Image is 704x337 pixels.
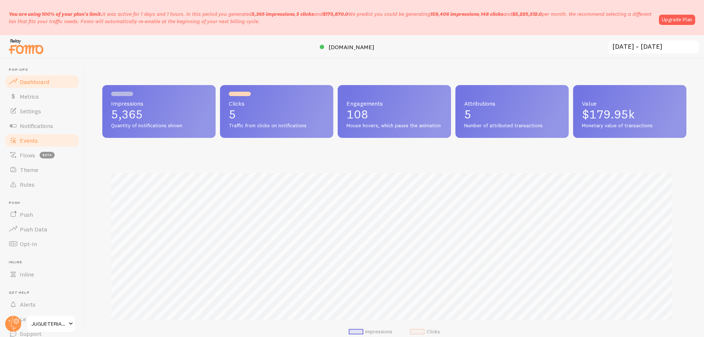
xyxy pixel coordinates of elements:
[410,329,440,335] li: Clicks
[26,315,76,333] a: JUGUETERIAS MONOCOCO
[659,15,695,25] a: Upgrade Plan
[20,137,38,144] span: Events
[9,67,80,72] span: Pop-ups
[4,312,80,326] a: Learn
[346,109,442,120] p: 108
[20,93,39,100] span: Metrics
[20,151,35,159] span: Flows
[4,104,80,118] a: Settings
[9,260,80,265] span: Inline
[20,107,41,115] span: Settings
[9,10,654,25] p: It was active for 1 days and 1 hours. In this period you generated We predict you could be genera...
[229,122,324,129] span: Traffic from clicks on notifications
[4,222,80,237] a: Push Data
[4,133,80,148] a: Events
[40,152,55,158] span: beta
[4,207,80,222] a: Push
[20,122,53,129] span: Notifications
[20,301,36,308] span: Alerts
[4,162,80,177] a: Theme
[20,181,34,188] span: Rules
[20,78,49,85] span: Dashboard
[111,109,207,120] p: 5,365
[4,237,80,251] a: Opt-In
[346,122,442,129] span: Mouse hovers, which pause the animation
[20,211,33,218] span: Push
[111,122,207,129] span: Quantity of notifications shown
[32,319,66,328] span: JUGUETERIAS MONOCOCO
[464,100,560,106] span: Attributions
[229,100,324,106] span: Clicks
[9,11,102,17] span: You are using 100% of your plan's limit.
[252,11,295,17] b: 5,365 impressions
[8,37,44,56] img: fomo-relay-logo-orange.svg
[4,89,80,104] a: Metrics
[481,11,503,17] b: 148 clicks
[252,11,348,17] span: , and
[111,100,207,106] span: Impressions
[4,267,80,282] a: Inline
[9,290,80,295] span: Get Help
[349,329,392,335] li: Impressions
[229,109,324,120] p: 5
[464,109,560,120] p: 5
[4,148,80,162] a: Flows beta
[464,122,560,129] span: Number of attributed transactions
[582,122,678,129] span: Monetary value of transactions
[4,118,80,133] a: Notifications
[323,11,348,17] b: $175,870.0
[4,297,80,312] a: Alerts
[4,74,80,89] a: Dashboard
[20,315,35,323] span: Learn
[582,107,635,121] span: $179.95k
[20,226,47,233] span: Push Data
[20,240,37,248] span: Opt-In
[4,177,80,192] a: Rules
[582,100,678,106] span: Value
[430,11,479,17] b: 159,406 impressions
[346,100,442,106] span: Engagements
[20,166,38,173] span: Theme
[296,11,314,17] b: 5 clicks
[512,11,542,17] b: $5,225,512.0
[9,201,80,205] span: Push
[430,11,542,17] span: , and
[20,271,34,278] span: Inline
